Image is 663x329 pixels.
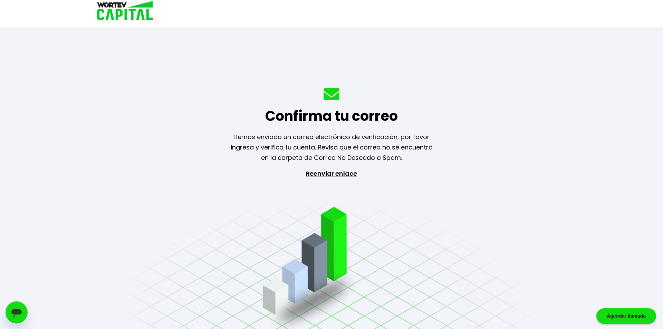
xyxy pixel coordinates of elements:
img: mail-icon.3fa1eb17.svg [324,88,339,100]
p: Hemos enviado un correo electrónico de verificación, por favor ingresa y verifica tu cuenta. Revi... [222,132,441,163]
h1: Confirma tu correo [265,106,398,126]
div: Agendar llamada [596,308,656,324]
p: Reenviar enlace [300,168,363,241]
iframe: Botón para iniciar la ventana de mensajería [6,301,28,323]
